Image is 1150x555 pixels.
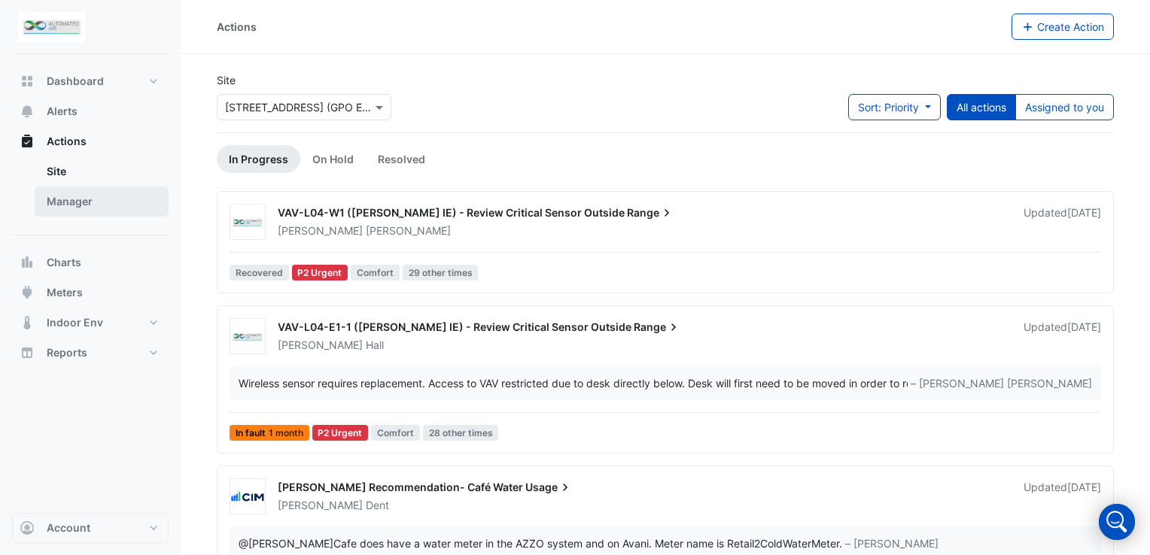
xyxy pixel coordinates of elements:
div: Actions [217,19,257,35]
span: liam.dent@cimenviro.com [CIM] [239,537,333,550]
span: Range [634,320,681,335]
span: Comfort [351,265,400,281]
button: Alerts [12,96,169,126]
a: Resolved [366,145,437,173]
div: Wireless sensor requires replacement. Access to VAV restricted due to desk directly below. Desk w... [239,375,908,391]
span: Alerts [47,104,78,119]
app-icon: Alerts [20,104,35,119]
button: Sort: Priority [848,94,941,120]
span: Meters [47,285,83,300]
span: Charts [47,255,81,270]
span: 28 other times [423,425,499,441]
img: Automated Air [230,329,265,344]
button: Charts [12,247,169,277]
span: [PERSON_NAME] [278,338,363,351]
span: Tue 19-Aug-2025 11:18 ACST [1067,206,1101,219]
button: Create Action [1012,14,1115,40]
div: Cafe does have a water meter in the AZZO system and on Avani. Meter name is Retail2ColdWaterMeter. [239,535,842,551]
div: Open Intercom Messenger [1099,504,1135,540]
span: [PERSON_NAME] Recommendation- Café Water [278,481,523,493]
button: Assigned to you [1015,94,1114,120]
span: [PERSON_NAME] [278,224,363,237]
button: Account [12,513,169,543]
span: Comfort [371,425,420,441]
button: Dashboard [12,66,169,96]
app-icon: Reports [20,345,35,360]
span: Account [47,520,90,535]
a: On Hold [300,145,366,173]
span: Sort: Priority [858,101,919,114]
button: Meters [12,277,169,308]
span: – [PERSON_NAME] [845,535,939,551]
div: Updated [1024,205,1101,238]
app-icon: Indoor Env [20,315,35,330]
app-icon: Charts [20,255,35,270]
button: Actions [12,126,169,156]
span: Hall [366,338,384,353]
span: Reports [47,345,87,360]
button: Reports [12,338,169,368]
label: Site [217,72,236,88]
span: Recovered [230,265,289,281]
button: Indoor Env [12,308,169,338]
span: Mon 25-Aug-2025 14:48 ACST [1067,481,1101,493]
span: VAV-L04-W1 ([PERSON_NAME] IE) - Review Critical Sensor Outside [278,206,625,219]
div: Updated [1024,320,1101,353]
div: Updated [1024,480,1101,513]
div: Actions [12,156,169,223]
img: CIM [230,490,265,505]
span: Range [627,205,674,220]
span: Actions [47,134,87,149]
button: All actions [947,94,1016,120]
div: P2 Urgent [292,265,348,281]
app-icon: Meters [20,285,35,300]
span: Indoor Env [47,315,103,330]
span: Tue 05-Aug-2025 13:07 ACST [1067,320,1101,333]
span: Usage [525,480,573,495]
a: In Progress [217,145,300,173]
img: Company Logo [18,12,86,42]
div: P2 Urgent [312,425,369,441]
span: Dent [366,498,389,513]
app-icon: Actions [20,134,35,149]
a: Site [35,156,169,187]
span: In fault [230,425,309,441]
span: 1 month [269,429,303,438]
span: [PERSON_NAME] [278,499,363,511]
span: – [PERSON_NAME] [PERSON_NAME] [911,375,1092,391]
a: Manager [35,187,169,217]
app-icon: Dashboard [20,74,35,89]
img: Automated Air [230,215,265,230]
span: [PERSON_NAME] [366,223,451,238]
span: VAV-L04-E1-1 ([PERSON_NAME] IE) - Review Critical Sensor Outside [278,320,631,333]
span: Dashboard [47,74,104,89]
span: Create Action [1037,20,1104,33]
span: 29 other times [403,265,479,281]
